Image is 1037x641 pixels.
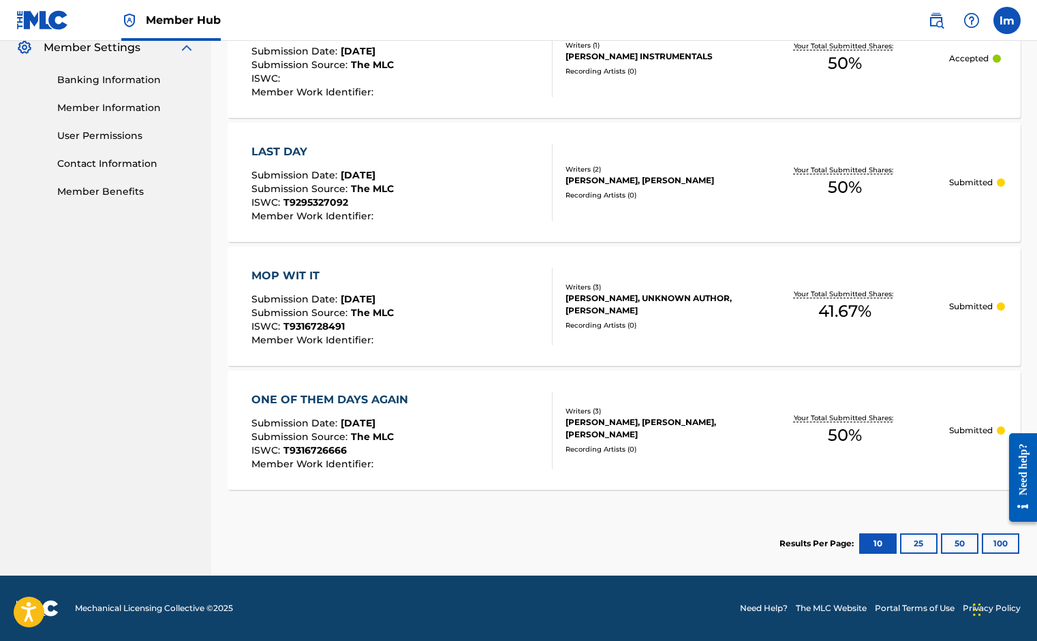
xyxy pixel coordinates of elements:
span: Submission Source : [251,59,351,71]
span: Submission Date : [251,45,341,57]
span: ISWC : [251,72,283,84]
p: Results Per Page: [779,537,857,550]
span: Member Work Identifier : [251,334,377,346]
div: Recording Artists ( 0 ) [566,190,741,200]
span: T9295327092 [283,196,348,208]
button: 50 [941,533,978,554]
span: T9316726666 [283,444,347,456]
a: Contact Information [57,157,195,171]
span: Submission Date : [251,417,341,429]
div: ONE OF THEM DAYS AGAIN [251,392,415,408]
a: Need Help? [740,602,788,614]
p: Your Total Submitted Shares: [794,413,897,423]
span: The MLC [351,307,394,319]
p: Submitted [949,176,993,189]
a: User Permissions [57,129,195,143]
p: Submitted [949,424,993,437]
div: Help [958,7,985,34]
div: Recording Artists ( 0 ) [566,66,741,76]
div: [PERSON_NAME] INSTRUMENTALS [566,50,741,63]
iframe: Resource Center [999,419,1037,535]
span: Submission Date : [251,293,341,305]
span: The MLC [351,183,394,195]
span: 41.67 % [818,299,871,324]
a: The MLC Website [796,602,867,614]
span: ISWC : [251,320,283,332]
a: Privacy Policy [963,602,1021,614]
img: help [963,12,980,29]
a: LAST DAYSubmission Date:[DATE]Submission Source:The MLCISWC:T9295327092Member Work Identifier:Wri... [228,123,1021,242]
a: Banking Information [57,73,195,87]
span: Submission Source : [251,183,351,195]
a: ONE OF THEM DAYS AGAINSubmission Date:[DATE]Submission Source:The MLCISWC:T9316726666Member Work ... [228,371,1021,490]
span: Member Hub [146,12,221,28]
span: 50 % [828,51,862,76]
a: Public Search [923,7,950,34]
img: MLC Logo [16,10,69,30]
span: Submission Source : [251,307,351,319]
img: Member Settings [16,40,33,56]
a: Portal Terms of Use [875,602,955,614]
div: User Menu [993,7,1021,34]
div: Writers ( 3 ) [566,282,741,292]
span: [DATE] [341,293,375,305]
span: Submission Date : [251,169,341,181]
a: Member Information [57,101,195,115]
button: 10 [859,533,897,554]
span: ISWC : [251,196,283,208]
div: [PERSON_NAME], [PERSON_NAME], [PERSON_NAME] [566,416,741,441]
span: [DATE] [341,417,375,429]
img: search [928,12,944,29]
p: Your Total Submitted Shares: [794,165,897,175]
p: Submitted [949,300,993,313]
div: MOP WIT IT [251,268,394,284]
span: ISWC : [251,444,283,456]
div: Recording Artists ( 0 ) [566,320,741,330]
a: Member Benefits [57,185,195,199]
a: MOP WIT ITSubmission Date:[DATE]Submission Source:The MLCISWC:T9316728491Member Work Identifier:W... [228,247,1021,366]
div: Recording Artists ( 0 ) [566,444,741,454]
p: Your Total Submitted Shares: [794,289,897,299]
iframe: Chat Widget [969,576,1037,641]
button: 100 [982,533,1019,554]
p: Your Total Submitted Shares: [794,41,897,51]
span: The MLC [351,59,394,71]
img: Top Rightsholder [121,12,138,29]
img: logo [16,600,59,616]
div: [PERSON_NAME], [PERSON_NAME] [566,174,741,187]
div: Writers ( 3 ) [566,406,741,416]
span: Member Work Identifier : [251,458,377,470]
p: Accepted [949,52,989,65]
span: [DATE] [341,169,375,181]
span: Mechanical Licensing Collective © 2025 [75,602,233,614]
span: Member Work Identifier : [251,86,377,98]
span: 50 % [828,175,862,200]
span: Member Work Identifier : [251,210,377,222]
img: expand [179,40,195,56]
div: Writers ( 2 ) [566,164,741,174]
span: T9316728491 [283,320,345,332]
span: Member Settings [44,40,140,56]
div: Drag [973,589,981,630]
span: 50 % [828,423,862,448]
div: Writers ( 1 ) [566,40,741,50]
button: 25 [900,533,938,554]
span: The MLC [351,431,394,443]
span: Submission Source : [251,431,351,443]
span: [DATE] [341,45,375,57]
div: LAST DAY [251,144,394,160]
div: [PERSON_NAME], UNKNOWN AUTHOR, [PERSON_NAME] [566,292,741,317]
